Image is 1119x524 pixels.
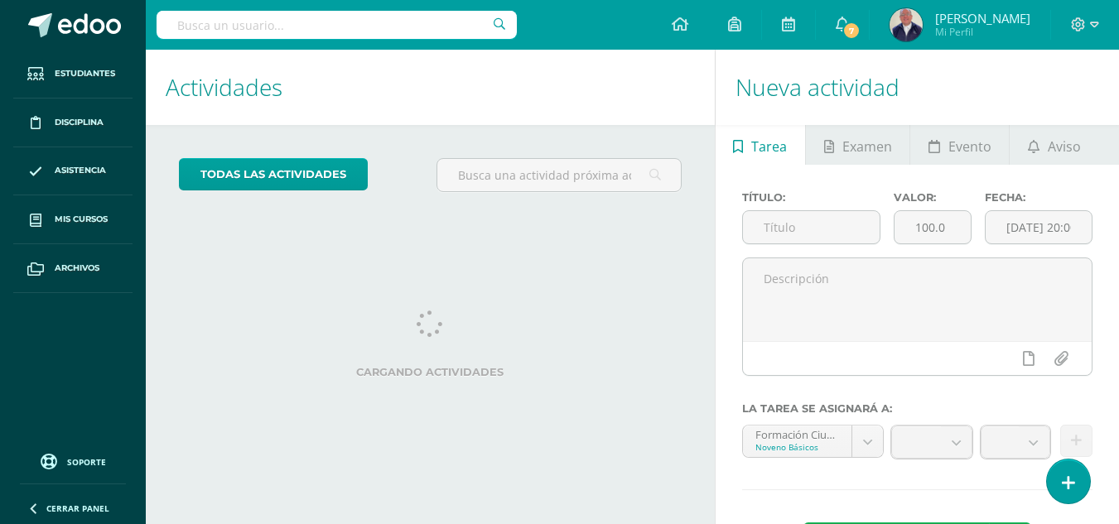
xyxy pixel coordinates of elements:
[736,50,1099,125] h1: Nueva actividad
[55,67,115,80] span: Estudiantes
[55,116,104,129] span: Disciplina
[755,441,840,453] div: Noveno Básicos
[742,402,1092,415] label: La tarea se asignará a:
[13,50,133,99] a: Estudiantes
[1010,125,1098,165] a: Aviso
[716,125,805,165] a: Tarea
[910,125,1009,165] a: Evento
[751,127,787,166] span: Tarea
[437,159,680,191] input: Busca una actividad próxima aquí...
[742,191,880,204] label: Título:
[894,191,972,204] label: Valor:
[895,211,971,243] input: Puntos máximos
[13,195,133,244] a: Mis cursos
[157,11,517,39] input: Busca un usuario...
[948,127,991,166] span: Evento
[55,262,99,275] span: Archivos
[755,425,840,441] div: Formación Ciudadana Bas III 'A'
[166,50,695,125] h1: Actividades
[179,366,682,378] label: Cargando actividades
[806,125,909,165] a: Examen
[743,425,884,457] a: Formación Ciudadana Bas III 'A'Noveno Básicos
[935,25,1030,39] span: Mi Perfil
[842,127,892,166] span: Examen
[1048,127,1081,166] span: Aviso
[842,22,861,40] span: 7
[13,147,133,196] a: Asistencia
[67,456,106,468] span: Soporte
[985,191,1092,204] label: Fecha:
[935,10,1030,26] span: [PERSON_NAME]
[20,449,126,472] a: Soporte
[743,211,880,243] input: Título
[890,8,923,41] img: 4400bde977c2ef3c8e0f06f5677fdb30.png
[986,211,1092,243] input: Fecha de entrega
[13,244,133,293] a: Archivos
[46,502,109,514] span: Cerrar panel
[13,99,133,147] a: Disciplina
[179,158,368,190] a: todas las Actividades
[55,213,108,226] span: Mis cursos
[55,164,106,177] span: Asistencia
